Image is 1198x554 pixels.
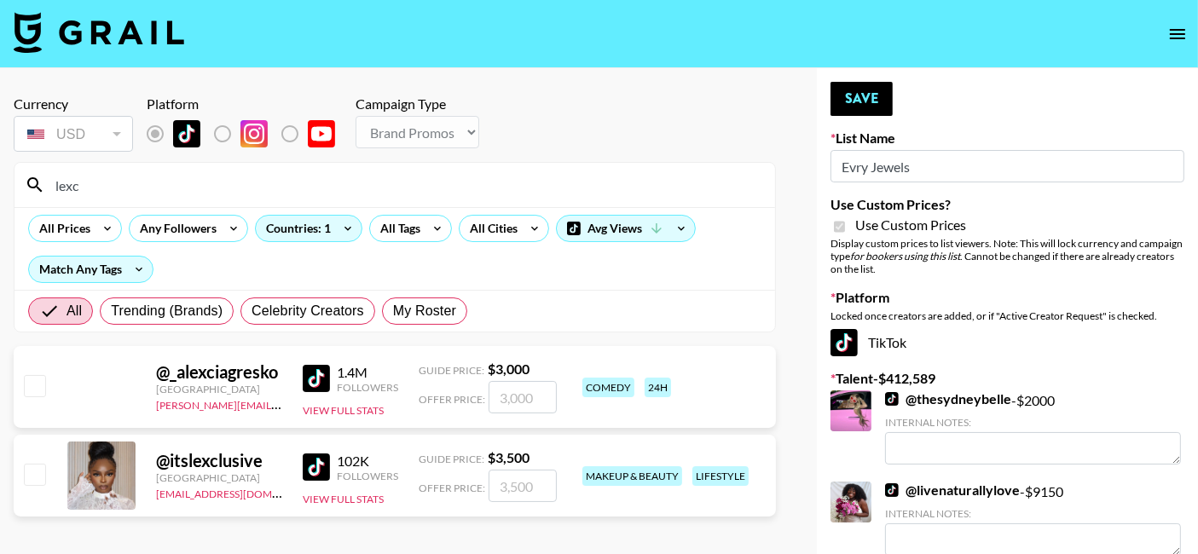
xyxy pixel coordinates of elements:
[14,12,184,53] img: Grail Talent
[147,116,349,152] div: List locked to TikTok.
[29,257,153,282] div: Match Any Tags
[303,404,384,417] button: View Full Stats
[830,130,1184,147] label: List Name
[489,470,557,502] input: 3,500
[830,196,1184,213] label: Use Custom Prices?
[557,216,695,241] div: Avg Views
[645,378,671,397] div: 24h
[67,301,82,321] span: All
[240,120,268,147] img: Instagram
[830,237,1184,275] div: Display custom prices to list viewers. Note: This will lock currency and campaign type . Cannot b...
[356,95,479,113] div: Campaign Type
[337,470,398,482] div: Followers
[147,95,349,113] div: Platform
[489,381,557,413] input: 3,000
[460,216,521,241] div: All Cities
[337,364,398,381] div: 1.4M
[885,482,1020,499] a: @livenaturallylove
[256,216,362,241] div: Countries: 1
[885,507,1181,520] div: Internal Notes:
[156,450,282,471] div: @ itslexclusive
[692,466,749,486] div: lifestyle
[419,393,485,406] span: Offer Price:
[488,449,530,465] strong: $ 3,500
[885,416,1181,429] div: Internal Notes:
[111,301,223,321] span: Trending (Brands)
[252,301,364,321] span: Celebrity Creators
[488,361,530,377] strong: $ 3,000
[582,466,682,486] div: makeup & beauty
[855,216,966,234] span: Use Custom Prices
[885,392,899,406] img: TikTok
[45,171,765,199] input: Search by User Name
[173,120,200,147] img: TikTok
[303,365,330,392] img: TikTok
[830,370,1184,387] label: Talent - $ 412,589
[370,216,424,241] div: All Tags
[156,383,282,395] div: [GEOGRAPHIC_DATA]
[885,390,1011,407] a: @thesydneybelle
[830,329,858,356] img: TikTok
[303,453,330,481] img: TikTok
[1160,17,1195,51] button: open drawer
[156,395,408,412] a: [PERSON_NAME][EMAIL_ADDRESS][DOMAIN_NAME]
[156,471,282,484] div: [GEOGRAPHIC_DATA]
[830,329,1184,356] div: TikTok
[14,95,133,113] div: Currency
[337,453,398,470] div: 102K
[29,216,94,241] div: All Prices
[14,113,133,155] div: Currency is locked to USD
[885,483,899,497] img: TikTok
[156,484,327,500] a: [EMAIL_ADDRESS][DOMAIN_NAME]
[830,289,1184,306] label: Platform
[419,364,484,377] span: Guide Price:
[582,378,634,397] div: comedy
[393,301,456,321] span: My Roster
[419,482,485,494] span: Offer Price:
[337,381,398,394] div: Followers
[303,493,384,505] button: View Full Stats
[419,453,484,465] span: Guide Price:
[130,216,220,241] div: Any Followers
[885,390,1181,465] div: - $ 2000
[156,361,282,383] div: @ _alexciagresko
[308,120,335,147] img: YouTube
[850,250,960,263] em: for bookers using this list
[830,309,1184,322] div: Locked once creators are added, or if "Active Creator Request" is checked.
[17,119,130,149] div: USD
[830,82,893,116] button: Save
